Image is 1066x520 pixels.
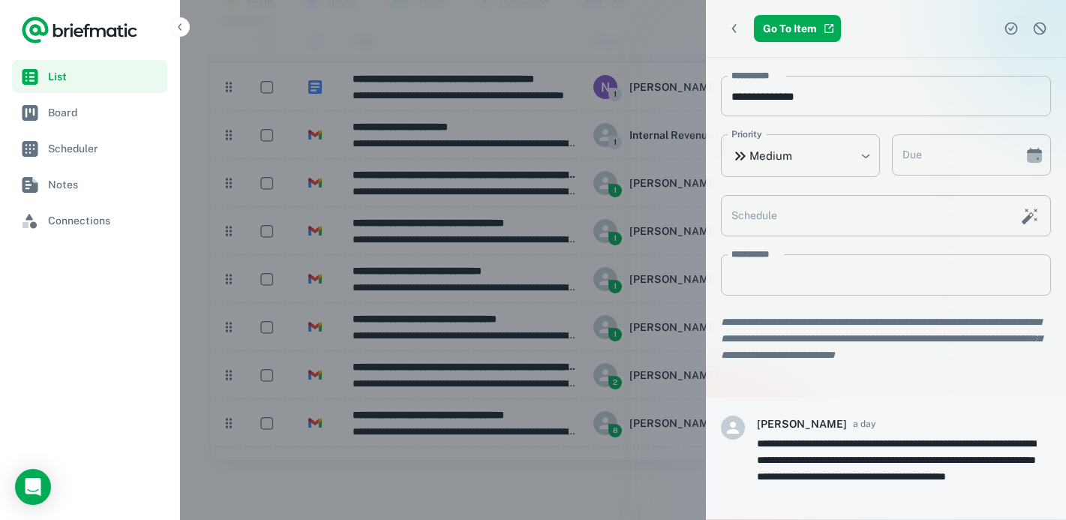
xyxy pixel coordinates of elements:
span: Board [48,104,161,121]
span: a day [853,417,875,431]
a: Logo [21,15,138,45]
span: Scheduler [48,140,161,157]
span: List [48,68,161,85]
div: Open Intercom Messenger [15,469,51,505]
a: List [12,60,167,93]
a: Connections [12,204,167,237]
button: Schedule this task with AI [1017,203,1043,229]
span: Connections [48,212,161,229]
a: Go To Item [754,15,841,42]
button: Dismiss task [1028,17,1051,40]
span: Notes [48,176,161,193]
button: Choose date [1019,140,1049,170]
a: Board [12,96,167,129]
button: Back [721,15,748,42]
a: Scheduler [12,132,167,165]
div: Medium [721,134,880,177]
label: Priority [731,128,762,141]
div: scrollable content [706,58,1066,519]
a: Notes [12,168,167,201]
button: Complete task [1000,17,1022,40]
h6: [PERSON_NAME] [757,416,847,432]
